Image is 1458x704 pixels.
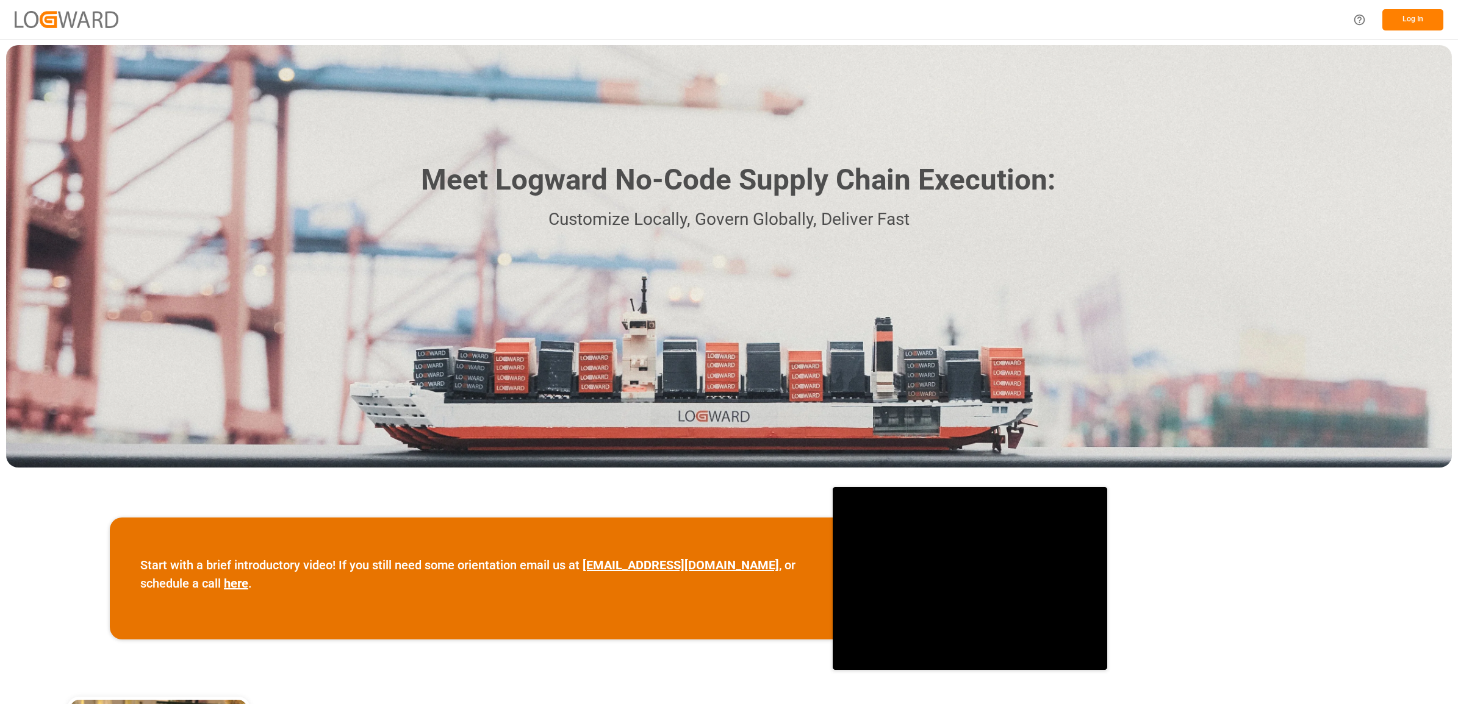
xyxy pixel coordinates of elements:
p: Customize Locally, Govern Globally, Deliver Fast [403,206,1055,233]
p: Start with a brief introductory video! If you still need some orientation email us at , or schedu... [140,556,802,592]
button: Log In [1382,9,1443,30]
h1: Meet Logward No-Code Supply Chain Execution: [421,158,1055,202]
a: [EMAIL_ADDRESS][DOMAIN_NAME] [583,558,779,572]
img: Logward_new_orange.png [15,11,118,27]
button: Help Center [1346,6,1373,34]
a: here [224,576,248,591]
